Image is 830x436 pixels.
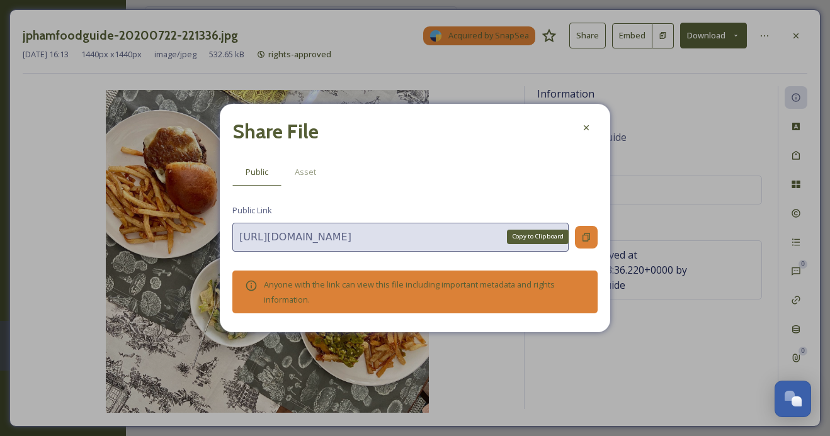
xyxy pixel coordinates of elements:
[295,166,316,178] span: Asset
[246,166,268,178] span: Public
[264,279,555,305] span: Anyone with the link can view this file including important metadata and rights information.
[232,204,272,216] span: Public Link
[775,381,811,417] button: Open Chat
[232,116,319,147] h2: Share File
[507,230,569,243] div: Copy to Clipboard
